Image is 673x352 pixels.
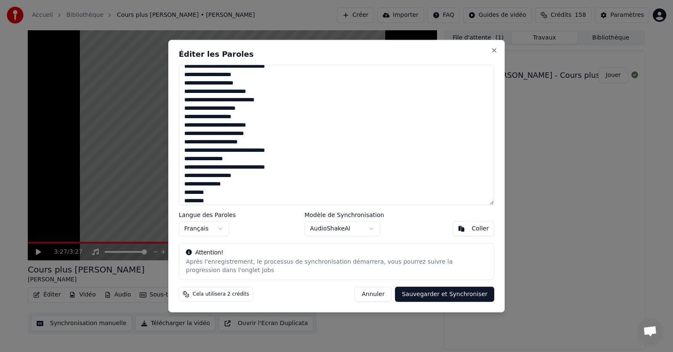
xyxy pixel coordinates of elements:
[472,225,489,233] div: Coller
[453,221,494,236] button: Coller
[179,50,494,58] h2: Éditer les Paroles
[179,212,236,218] label: Langue des Paroles
[193,291,249,298] span: Cela utilisera 2 crédits
[395,287,494,302] button: Sauvegarder et Synchroniser
[186,249,487,257] div: Attention!
[355,287,392,302] button: Annuler
[305,212,384,218] label: Modèle de Synchronisation
[186,258,487,275] div: Après l'enregistrement, le processus de synchronisation démarrera, vous pourrez suivre la progres...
